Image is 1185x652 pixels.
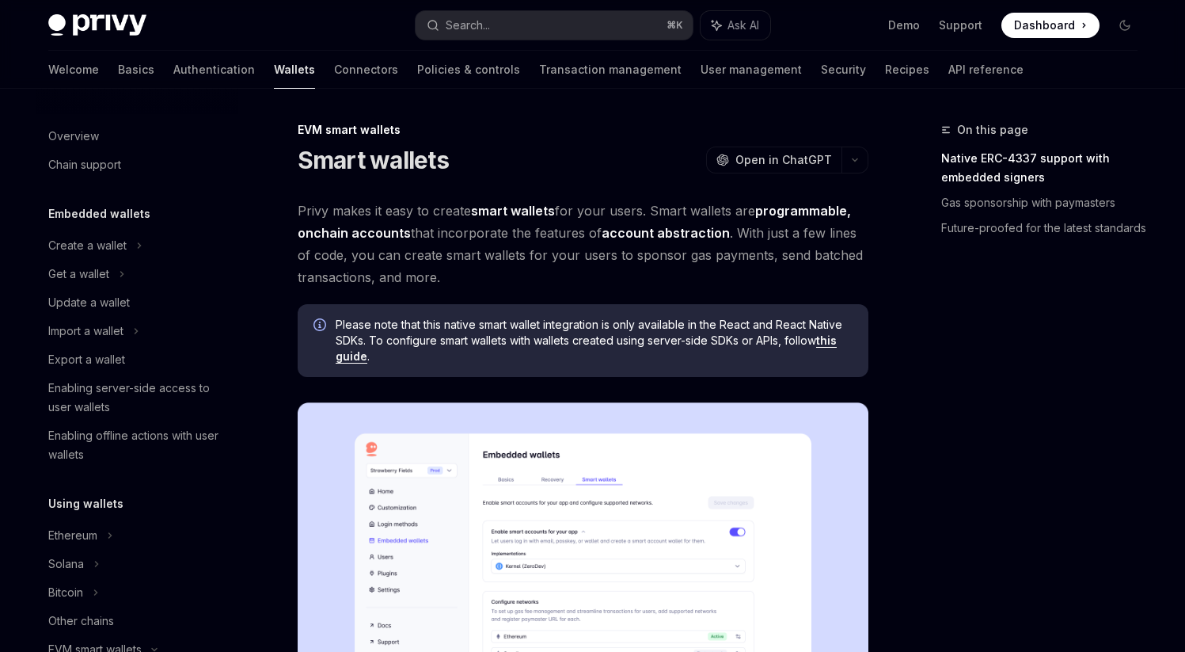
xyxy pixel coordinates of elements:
[941,215,1150,241] a: Future-proofed for the latest standards
[667,19,683,32] span: ⌘ K
[334,51,398,89] a: Connectors
[48,51,99,89] a: Welcome
[701,11,770,40] button: Ask AI
[48,350,125,369] div: Export a wallet
[173,51,255,89] a: Authentication
[48,204,150,223] h5: Embedded wallets
[1014,17,1075,33] span: Dashboard
[471,203,555,219] strong: smart wallets
[48,555,84,574] div: Solana
[36,288,238,317] a: Update a wallet
[1001,13,1100,38] a: Dashboard
[36,122,238,151] a: Overview
[417,51,520,89] a: Policies & controls
[941,190,1150,215] a: Gas sponsorship with paymasters
[48,494,123,513] h5: Using wallets
[48,526,97,545] div: Ethereum
[735,152,832,168] span: Open in ChatGPT
[446,16,490,35] div: Search...
[36,151,238,179] a: Chain support
[948,51,1024,89] a: API reference
[274,51,315,89] a: Wallets
[939,17,982,33] a: Support
[298,200,868,288] span: Privy makes it easy to create for your users. Smart wallets are that incorporate the features of ...
[298,122,868,138] div: EVM smart wallets
[602,225,730,242] a: account abstraction
[727,17,759,33] span: Ask AI
[36,374,238,421] a: Enabling server-side access to user wallets
[941,146,1150,190] a: Native ERC-4337 support with embedded signers
[885,51,929,89] a: Recipes
[1112,13,1138,38] button: Toggle dark mode
[313,318,329,334] svg: Info
[118,51,154,89] a: Basics
[36,345,238,374] a: Export a wallet
[416,11,693,40] button: Search...⌘K
[48,265,109,284] div: Get a wallet
[706,147,841,173] button: Open in ChatGPT
[888,17,920,33] a: Demo
[957,120,1028,139] span: On this page
[539,51,682,89] a: Transaction management
[48,155,121,174] div: Chain support
[701,51,802,89] a: User management
[48,426,229,464] div: Enabling offline actions with user wallets
[48,379,229,417] div: Enabling server-side access to user wallets
[48,14,146,36] img: dark logo
[48,322,123,341] div: Import a wallet
[336,317,853,364] span: Please note that this native smart wallet integration is only available in the React and React Na...
[48,293,130,312] div: Update a wallet
[48,612,114,631] div: Other chains
[48,127,99,146] div: Overview
[36,421,238,469] a: Enabling offline actions with user wallets
[36,607,238,635] a: Other chains
[48,583,83,602] div: Bitcoin
[821,51,866,89] a: Security
[48,236,127,255] div: Create a wallet
[298,146,449,174] h1: Smart wallets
